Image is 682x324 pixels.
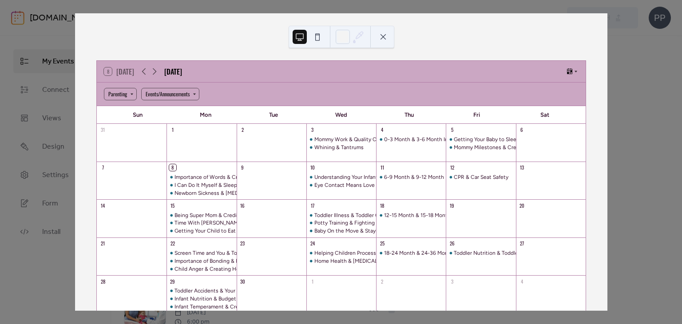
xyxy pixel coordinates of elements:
[306,227,376,235] div: Baby On the Move & Staying Out of Debt
[167,212,236,219] div: Being Super Mom & Credit Scores: the Good, the Bad, the Ugly
[379,278,385,284] div: 2
[448,240,455,247] div: 26
[174,212,327,219] div: Being Super Mom & Credit Scores: the Good, the Bad, the Ugly
[309,278,316,284] div: 1
[99,202,106,209] div: 14
[307,106,375,124] div: Wed
[309,164,316,171] div: 10
[169,126,176,133] div: 1
[99,278,106,284] div: 28
[174,295,246,303] div: Infant Nutrition & Budget 101
[519,278,525,284] div: 4
[306,249,376,257] div: Helping Children Process Change & Siblings
[174,227,293,235] div: Getting Your Child to Eat & Creating Confidence
[379,164,385,171] div: 11
[314,136,396,143] div: Mommy Work & Quality Childcare
[104,106,172,124] div: Sun
[314,249,422,257] div: Helping Children Process Change & Siblings
[167,190,236,197] div: Newborn Sickness & Teething Time
[519,126,525,133] div: 6
[174,287,276,295] div: Toddler Accidents & Your Financial Future
[446,249,515,257] div: Toddler Nutrition & Toddler Play
[443,106,511,124] div: Fri
[169,202,176,209] div: 15
[448,202,455,209] div: 19
[239,126,246,133] div: 2
[174,249,266,257] div: Screen Time and You & Toddler Safety
[174,174,301,181] div: Importance of Words & Credit Cards: Friend or Foe?
[309,126,316,133] div: 3
[239,202,246,209] div: 16
[446,136,515,143] div: Getting Your Baby to Sleep & Crying
[446,174,515,181] div: CPR & Car Seat Safety
[306,136,376,143] div: Mommy Work & Quality Childcare
[239,164,246,171] div: 9
[446,144,515,151] div: Mommy Milestones & Creating Kindness
[174,190,281,197] div: Newborn Sickness & [MEDICAL_DATA] Time
[167,227,236,235] div: Getting Your Child to Eat & Creating Confidence
[379,126,385,133] div: 4
[306,219,376,227] div: Potty Training & Fighting the Impulse to Spend
[167,287,236,295] div: Toddler Accidents & Your Financial Future
[376,249,446,257] div: 18-24 Month & 24-36 Month Milestones
[167,182,236,189] div: I Can Do It Myself & Sleeping, Bedtime, and Mornings
[376,212,446,219] div: 12-15 Month & 15-18 Month Milestones
[169,240,176,247] div: 22
[448,126,455,133] div: 5
[379,240,385,247] div: 25
[375,106,443,124] div: Thu
[167,303,236,311] div: Infant Temperament & Creating Courage
[314,144,364,151] div: Whining & Tantrums
[164,66,182,77] div: [DATE]
[174,265,253,273] div: Child Anger & Creating Honesty
[174,303,274,311] div: Infant Temperament & Creating Courage
[309,240,316,247] div: 24
[379,202,385,209] div: 18
[314,174,424,181] div: Understanding Your Infant & Infant Accidents
[99,240,106,247] div: 21
[314,182,449,189] div: Eye Contact Means Love & Words Matter: Magic Words
[454,249,531,257] div: Toddler Nutrition & Toddler Play
[314,219,428,227] div: Potty Training & Fighting the Impulse to Spend
[314,227,413,235] div: Baby On the Move & Staying Out of Debt
[167,219,236,227] div: Time With Toddler & Words Matter: Silent Words
[519,240,525,247] div: 27
[99,164,106,171] div: 7
[167,295,236,303] div: Infant Nutrition & Budget 101
[384,212,479,219] div: 12-15 Month & 15-18 Month Milestones
[167,249,236,257] div: Screen Time and You & Toddler Safety
[169,164,176,171] div: 8
[239,278,246,284] div: 30
[384,136,491,143] div: 0-3 Month & 3-6 Month Infant Expectations
[172,106,240,124] div: Mon
[306,174,376,181] div: Understanding Your Infant & Infant Accidents
[511,106,579,124] div: Sat
[306,144,376,151] div: Whining & Tantrums
[167,174,236,181] div: Importance of Words & Credit Cards: Friend or Foe?
[174,257,283,265] div: Importance of Bonding & Infant Expectations
[306,257,376,265] div: Home Health & Anger Management
[167,257,236,265] div: Importance of Bonding & Infant Expectations
[167,265,236,273] div: Child Anger & Creating Honesty
[309,202,316,209] div: 17
[376,174,446,181] div: 6-9 Month & 9-12 Month Infant Expectations
[384,249,482,257] div: 18-24 Month & 24-36 Month Milestones
[174,219,317,227] div: Time With [PERSON_NAME] & Words Matter: Silent Words
[314,212,403,219] div: Toddler Illness & Toddler Oral Health
[454,174,508,181] div: CPR & Car Seat Safety
[454,144,552,151] div: Mommy Milestones & Creating Kindness
[448,278,455,284] div: 3
[239,106,307,124] div: Tue
[306,212,376,219] div: Toddler Illness & Toddler Oral Health
[169,278,176,284] div: 29
[376,136,446,143] div: 0-3 Month & 3-6 Month Infant Expectations
[448,164,455,171] div: 12
[306,182,376,189] div: Eye Contact Means Love & Words Matter: Magic Words
[314,257,395,265] div: Home Health & [MEDICAL_DATA]
[454,136,542,143] div: Getting Your Baby to Sleep & Crying
[239,240,246,247] div: 23
[99,126,106,133] div: 31
[384,174,493,181] div: 6-9 Month & 9-12 Month Infant Expectations
[174,182,303,189] div: I Can Do It Myself & Sleeping, Bedtime, and Mornings
[519,202,525,209] div: 20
